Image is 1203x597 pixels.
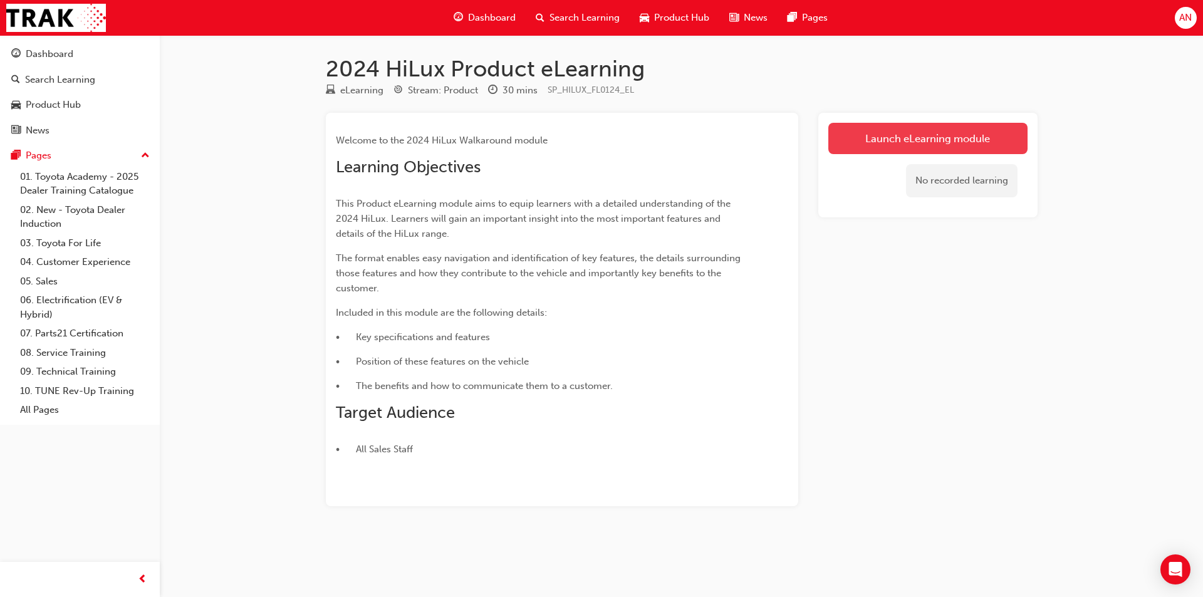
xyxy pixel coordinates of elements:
[15,400,155,420] a: All Pages
[548,85,634,95] span: Learning resource code
[11,100,21,111] span: car-icon
[15,200,155,234] a: 02. New - Toyota Dealer Induction
[26,148,51,163] div: Pages
[340,83,383,98] div: eLearning
[326,83,383,98] div: Type
[630,5,719,31] a: car-iconProduct Hub
[454,10,463,26] span: guage-icon
[15,362,155,382] a: 09. Technical Training
[5,144,155,167] button: Pages
[336,444,413,455] span: • All Sales Staff
[640,10,649,26] span: car-icon
[15,291,155,324] a: 06. Electrification (EV & Hybrid)
[15,234,155,253] a: 03. Toyota For Life
[408,83,478,98] div: Stream: Product
[5,40,155,144] button: DashboardSearch LearningProduct HubNews
[11,75,20,86] span: search-icon
[15,324,155,343] a: 07. Parts21 Certification
[326,85,335,96] span: learningResourceType_ELEARNING-icon
[336,135,548,146] span: Welcome to the 2024 HiLux Walkaround module
[5,43,155,66] a: Dashboard
[26,98,81,112] div: Product Hub
[536,10,544,26] span: search-icon
[1179,11,1192,25] span: AN
[393,85,403,96] span: target-icon
[11,125,21,137] span: news-icon
[503,83,538,98] div: 30 mins
[25,73,95,87] div: Search Learning
[26,47,73,61] div: Dashboard
[1160,554,1190,584] div: Open Intercom Messenger
[336,331,490,343] span: • Key specifications and features
[549,11,620,25] span: Search Learning
[444,5,526,31] a: guage-iconDashboard
[138,572,147,588] span: prev-icon
[488,85,497,96] span: clock-icon
[326,55,1038,83] h1: 2024 HiLux Product eLearning
[336,380,613,392] span: • The benefits and how to communicate them to a customer.
[719,5,778,31] a: news-iconNews
[788,10,797,26] span: pages-icon
[15,252,155,272] a: 04. Customer Experience
[336,198,733,239] span: This Product eLearning module aims to equip learners with a detailed understanding of the 2024 Hi...
[5,119,155,142] a: News
[26,123,49,138] div: News
[6,4,106,32] img: Trak
[15,167,155,200] a: 01. Toyota Academy - 2025 Dealer Training Catalogue
[15,382,155,401] a: 10. TUNE Rev-Up Training
[468,11,516,25] span: Dashboard
[336,403,455,422] span: Target Audience
[11,49,21,60] span: guage-icon
[828,123,1028,154] a: Launch eLearning module
[141,148,150,164] span: up-icon
[1175,7,1197,29] button: AN
[336,356,529,367] span: • Position of these features on the vehicle
[526,5,630,31] a: search-iconSearch Learning
[5,68,155,91] a: Search Learning
[336,307,547,318] span: Included in this module are the following details:
[778,5,838,31] a: pages-iconPages
[15,343,155,363] a: 08. Service Training
[488,83,538,98] div: Duration
[336,252,743,294] span: The format enables easy navigation and identification of key features, the details surrounding th...
[729,10,739,26] span: news-icon
[906,164,1018,197] div: No recorded learning
[15,272,155,291] a: 05. Sales
[802,11,828,25] span: Pages
[654,11,709,25] span: Product Hub
[5,93,155,117] a: Product Hub
[11,150,21,162] span: pages-icon
[336,157,481,177] span: Learning Objectives
[744,11,768,25] span: News
[393,83,478,98] div: Stream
